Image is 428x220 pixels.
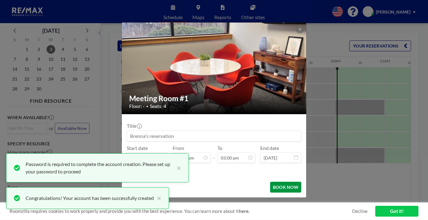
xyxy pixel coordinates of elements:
[213,147,215,161] span: -
[26,194,154,202] div: Congratulations! Your account has been successfully created
[129,94,299,103] h2: Meeting Room #1
[127,131,301,141] input: Brenna's reservation
[352,208,368,214] a: Decline
[174,160,181,175] button: close
[154,194,161,202] button: close
[146,104,148,109] span: •
[26,160,174,175] div: Password is required to complete the account creation. Please set up your password to proceed
[375,206,418,217] a: Got it!
[260,145,279,151] label: End date
[129,103,145,109] span: Floor: -
[239,208,249,214] a: here.
[10,208,352,214] span: Roomzilla requires cookies to work properly and provide you with the best experience. You can lea...
[217,145,222,151] label: To
[127,145,148,151] label: Start date
[270,182,301,193] button: BOOK NOW
[173,145,184,151] label: From
[127,123,141,129] label: Title
[150,103,166,109] span: Seats: 4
